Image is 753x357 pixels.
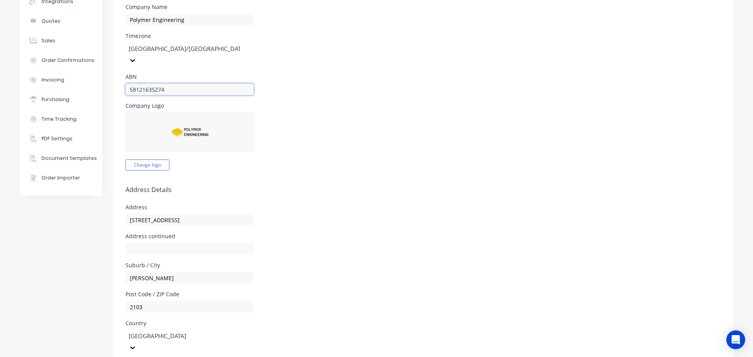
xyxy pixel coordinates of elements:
div: Quotes [42,18,60,25]
div: Purchasing [42,96,69,103]
div: ABN [125,74,254,80]
div: Order Confirmations [42,57,95,64]
div: Order Importer [42,174,80,181]
div: Company Logo [125,103,254,109]
div: Timezone [125,33,254,39]
div: Document templates [42,155,97,162]
button: Sales [20,31,102,51]
button: Time Tracking [20,109,102,129]
button: Order Confirmations [20,51,102,70]
div: Sales [42,37,55,44]
div: Invoicing [42,76,64,83]
button: Purchasing [20,90,102,109]
div: Address continued [125,234,254,239]
button: Change logo [125,159,169,170]
button: PDF Settings [20,129,102,149]
h5: Address Details [125,186,722,194]
div: Address [125,205,254,210]
div: Open Intercom Messenger [726,330,745,349]
div: Company Name [125,4,254,10]
button: Quotes [20,11,102,31]
div: PDF Settings [42,135,73,142]
div: Country [125,321,243,326]
div: Suburb / City [125,263,254,268]
button: Order Importer [20,168,102,188]
button: Invoicing [20,70,102,90]
div: Time Tracking [42,116,76,123]
div: Post Code / ZIP Code [125,292,254,297]
button: Document templates [20,149,102,168]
